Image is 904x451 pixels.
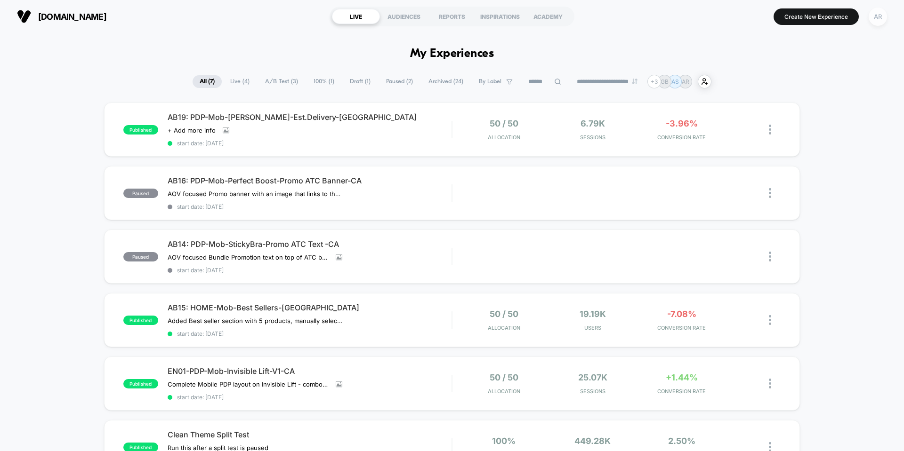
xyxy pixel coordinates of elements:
[410,47,494,61] h1: My Experiences
[380,9,428,24] div: AUDIENCES
[123,379,158,388] span: published
[647,75,661,88] div: + 3
[769,315,771,325] img: close
[168,430,452,439] span: Clean Theme Split Test
[578,372,607,382] span: 25.07k
[574,436,611,446] span: 449.28k
[639,324,724,331] span: CONVERSION RATE
[38,12,106,22] span: [DOMAIN_NAME]
[769,188,771,198] img: close
[769,252,771,261] img: close
[490,372,518,382] span: 50 / 50
[661,78,669,85] p: GB
[490,119,518,128] span: 50 / 50
[168,140,452,147] span: start date: [DATE]
[343,75,378,88] span: Draft ( 1 )
[421,75,470,88] span: Archived ( 24 )
[332,9,380,24] div: LIVE
[428,9,476,24] div: REPORTS
[769,125,771,135] img: close
[682,78,689,85] p: AR
[379,75,420,88] span: Paused ( 2 )
[168,330,452,337] span: start date: [DATE]
[490,309,518,319] span: 50 / 50
[168,303,452,312] span: AB15: HOME-Mob-Best Sellers-[GEOGRAPHIC_DATA]
[123,189,158,198] span: paused
[668,436,695,446] span: 2.50%
[168,380,329,388] span: Complete Mobile PDP layout on Invisible Lift - combo Bleame and new layout sections.
[639,134,724,141] span: CONVERSION RATE
[123,316,158,325] span: published
[193,75,222,88] span: All ( 7 )
[223,75,257,88] span: Live ( 4 )
[666,119,698,128] span: -3.96%
[488,324,520,331] span: Allocation
[123,252,158,261] span: paused
[869,8,887,26] div: AR
[168,394,452,401] span: start date: [DATE]
[168,127,216,134] span: + Add more info
[168,317,342,324] span: Added Best seller section with 5 products, manually selected, right after the banner.
[168,112,452,122] span: AB19: PDP-Mob-[PERSON_NAME]-Est.Delivery-[GEOGRAPHIC_DATA]
[123,125,158,135] span: published
[551,388,635,395] span: Sessions
[479,78,501,85] span: By Label
[551,324,635,331] span: Users
[580,309,606,319] span: 19.19k
[551,134,635,141] span: Sessions
[639,388,724,395] span: CONVERSION RATE
[168,253,329,261] span: AOV focused Bundle Promotion text on top of ATC button that links to the Sticky Bra BundleAdded t...
[488,134,520,141] span: Allocation
[488,388,520,395] span: Allocation
[168,366,452,376] span: EN01-PDP-Mob-Invisible Lift-V1-CA
[524,9,572,24] div: ACADEMY
[632,79,638,84] img: end
[168,176,452,185] span: AB16: PDP-Mob-Perfect Boost-Promo ATC Banner-CA
[168,190,342,198] span: AOV focused Promo banner with an image that links to the Bundles collection page—added above the ...
[168,267,452,274] span: start date: [DATE]
[774,8,859,25] button: Create New Experience
[168,239,452,249] span: AB14: PDP-Mob-StickyBra-Promo ATC Text -CA
[14,9,109,24] button: [DOMAIN_NAME]
[307,75,341,88] span: 100% ( 1 )
[17,9,31,24] img: Visually logo
[258,75,305,88] span: A/B Test ( 3 )
[492,436,516,446] span: 100%
[866,7,890,26] button: AR
[671,78,679,85] p: AS
[667,309,696,319] span: -7.08%
[581,119,605,128] span: 6.79k
[168,203,452,210] span: start date: [DATE]
[476,9,524,24] div: INSPIRATIONS
[666,372,698,382] span: +1.44%
[769,379,771,388] img: close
